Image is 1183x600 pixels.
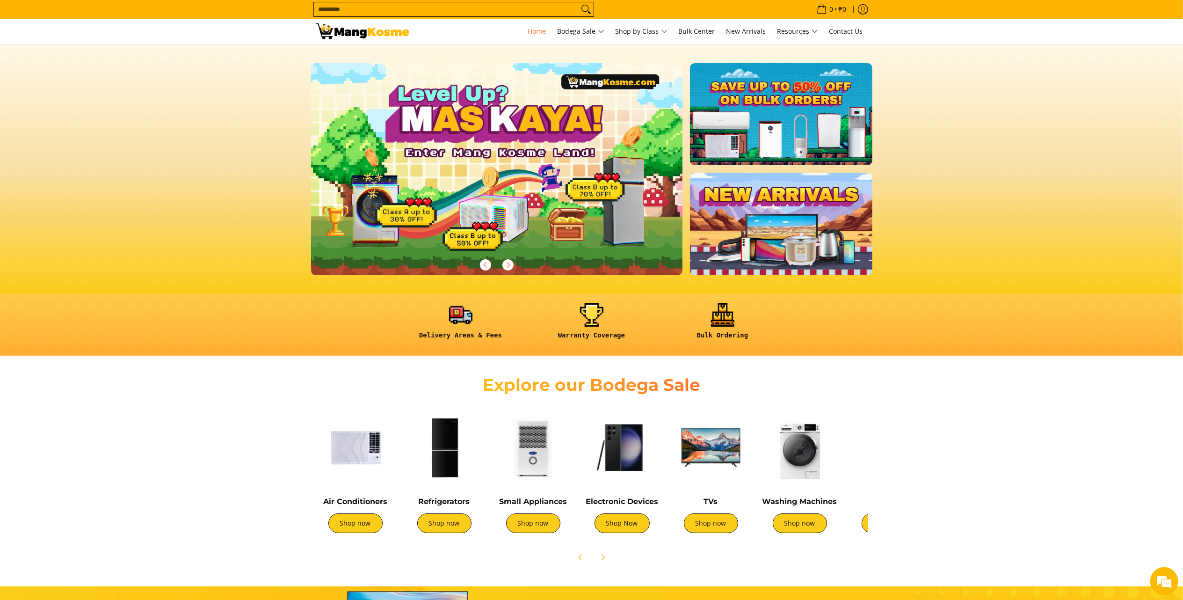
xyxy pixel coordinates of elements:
img: TVs [671,408,751,487]
a: Resources [773,19,823,44]
h2: Explore our Bodega Sale [456,374,727,395]
button: Search [579,2,594,16]
button: Next [498,255,518,275]
a: Refrigerators [419,497,470,506]
a: Shop now [773,513,827,533]
button: Previous [570,547,591,568]
a: <h6><strong>Warranty Coverage</strong></h6> [531,303,653,347]
img: Electronic Devices [582,408,662,487]
a: Shop Now [595,513,650,533]
img: Cookers [849,408,929,487]
a: Shop by Class [611,19,672,44]
span: 0 [828,6,835,13]
a: TVs [704,497,718,506]
a: Small Appliances [499,497,567,506]
a: Bulk Center [674,19,720,44]
a: <h6><strong>Bulk Ordering</strong></h6> [662,303,784,347]
button: Previous [475,255,496,275]
a: Shop now [417,513,472,533]
span: New Arrivals [726,27,766,36]
div: Chat with us now [49,52,157,65]
button: Next [593,547,613,568]
a: Contact Us [825,19,868,44]
img: Small Appliances [494,408,573,487]
a: Washing Machines [762,497,837,506]
span: Resources [777,26,818,37]
span: Shop by Class [616,26,668,37]
img: Refrigerators [405,408,484,487]
img: Mang Kosme: Your Home Appliances Warehouse Sale Partner! [316,23,409,39]
img: Washing Machines [760,408,840,487]
a: <h6><strong>Delivery Areas & Fees</strong></h6> [400,303,522,347]
span: Home [528,27,546,36]
span: Contact Us [829,27,863,36]
img: Gaming desktop banner [311,63,683,275]
a: Air Conditioners [323,497,387,506]
nav: Main Menu [419,19,868,44]
img: Air Conditioners [316,408,395,487]
a: Electronic Devices [586,497,658,506]
span: Bodega Sale [558,26,604,37]
a: Shop now [684,513,738,533]
div: Minimize live chat window [153,5,176,27]
a: Home [523,19,551,44]
span: We're online! [54,118,129,212]
span: Bulk Center [679,27,715,36]
span: ₱0 [837,6,848,13]
a: Shop now [506,513,560,533]
a: New Arrivals [722,19,771,44]
a: Shop now [328,513,383,533]
span: • [814,4,849,15]
a: Shop now [862,513,916,533]
a: Bodega Sale [553,19,609,44]
textarea: Type your message and hit 'Enter' [5,256,178,288]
